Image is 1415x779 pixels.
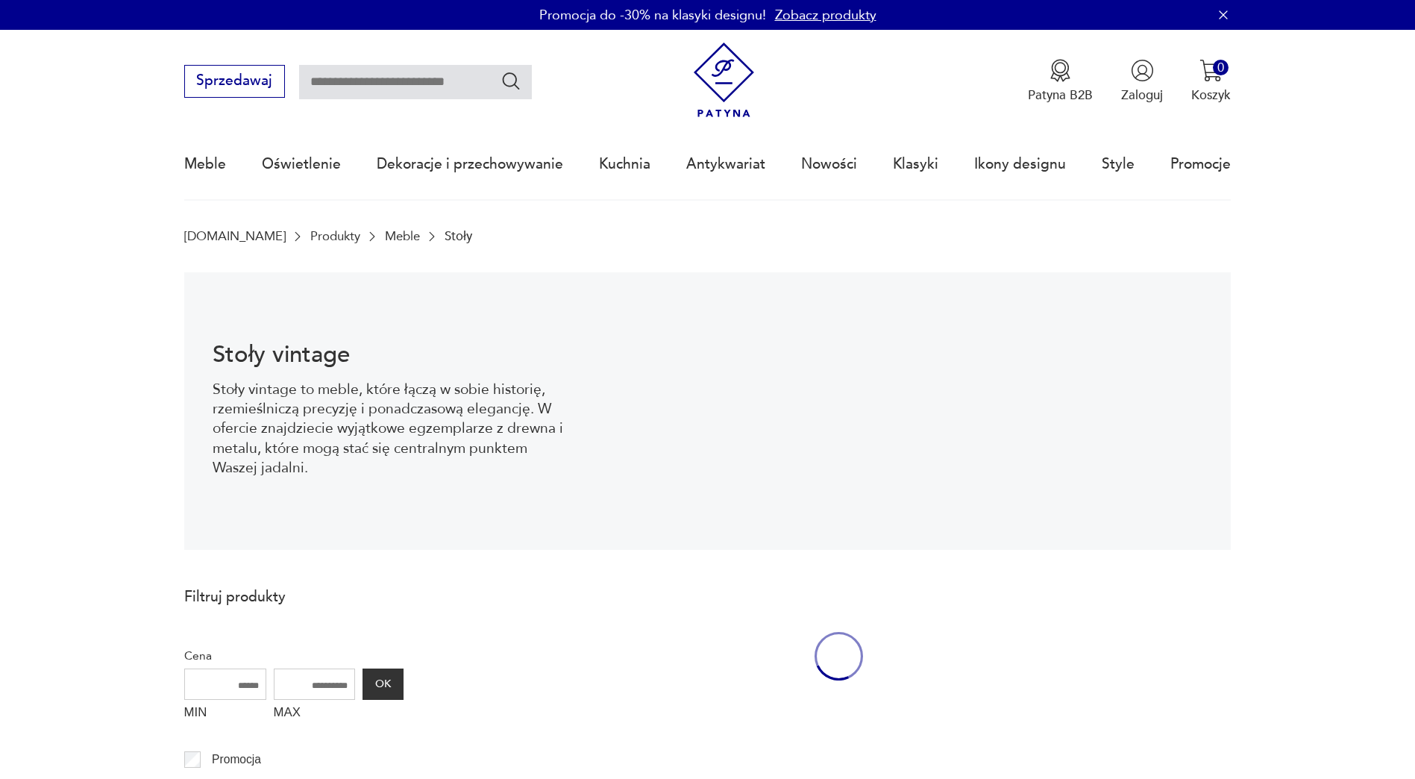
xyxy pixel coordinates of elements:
p: Patyna B2B [1028,87,1093,104]
div: 0 [1213,60,1229,75]
a: Antykwariat [686,130,765,198]
a: Sprzedawaj [184,76,285,88]
a: Klasyki [893,130,938,198]
button: Szukaj [501,70,522,92]
div: oval-loading [815,578,863,734]
a: Ikona medaluPatyna B2B [1028,59,1093,104]
p: Cena [184,646,404,666]
a: Nowości [801,130,857,198]
a: Produkty [310,229,360,243]
label: MIN [184,700,266,728]
img: Ikona koszyka [1199,59,1223,82]
a: Style [1102,130,1135,198]
a: Zobacz produkty [775,6,876,25]
a: Meble [184,130,226,198]
img: Ikonka użytkownika [1131,59,1154,82]
p: Zaloguj [1121,87,1163,104]
button: Sprzedawaj [184,65,285,98]
button: 0Koszyk [1191,59,1231,104]
p: Filtruj produkty [184,587,404,607]
p: Stoły vintage to meble, które łączą w sobie historię, rzemieślniczą precyzję i ponadczasową elega... [213,380,574,478]
p: Promocja do -30% na klasyki designu! [539,6,766,25]
a: Oświetlenie [262,130,341,198]
a: Promocje [1170,130,1231,198]
p: Koszyk [1191,87,1231,104]
p: Stoły [445,229,472,243]
h1: Stoły vintage [213,344,574,366]
img: Patyna - sklep z meblami i dekoracjami vintage [686,43,762,118]
a: Meble [385,229,420,243]
label: MAX [274,700,356,728]
a: Dekoracje i przechowywanie [377,130,563,198]
button: OK [363,669,403,700]
button: Zaloguj [1121,59,1163,104]
a: Kuchnia [599,130,650,198]
a: [DOMAIN_NAME] [184,229,286,243]
img: Ikona medalu [1049,59,1072,82]
p: Promocja [212,750,261,769]
button: Patyna B2B [1028,59,1093,104]
a: Ikony designu [974,130,1066,198]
